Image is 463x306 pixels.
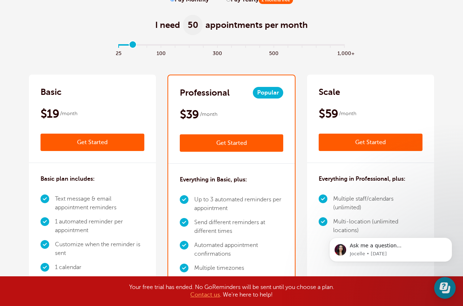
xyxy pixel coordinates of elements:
[155,19,180,31] span: I need
[194,238,284,261] li: Automated appointment confirmations
[200,110,217,119] span: /month
[55,238,144,260] li: Customize when the reminder is sent
[51,284,412,299] div: Your free trial has ended. No GoReminders will be sent until you choose a plan. . We're here to h...
[41,175,95,183] h3: Basic plan includes:
[194,261,284,275] li: Multiple timezones
[41,106,59,121] span: $19
[112,49,126,57] span: 25
[337,49,352,57] span: 1,000+
[183,15,203,35] span: 50
[253,87,283,98] span: Popular
[339,109,356,118] span: /month
[194,215,284,238] li: Send different reminders at different times
[154,49,168,57] span: 100
[180,107,199,122] span: $39
[55,192,144,215] li: Text message & email appointment reminders
[319,86,340,98] h2: Scale
[60,109,77,118] span: /month
[333,192,422,215] li: Multiple staff/calendars (unlimited)
[319,175,405,183] h3: Everything in Professional, plus:
[41,134,144,151] a: Get Started
[205,19,308,31] span: appointments per month
[180,175,247,184] h3: Everything in Basic, plus:
[180,87,230,98] h2: Professional
[55,215,144,238] li: 1 automated reminder per appointment
[318,231,463,266] iframe: Intercom notifications message
[55,274,144,289] li: Unlimited users/logins
[267,49,281,57] span: 500
[180,134,284,152] a: Get Started
[55,260,144,274] li: 1 calendar
[319,134,422,151] a: Get Started
[194,193,284,215] li: Up to 3 automated reminders per appointment
[333,215,422,238] li: Multi-location (unlimited locations)
[319,106,338,121] span: $59
[211,49,225,57] span: 300
[190,292,220,298] a: Contact us
[434,277,456,299] iframe: Resource center
[41,86,61,98] h2: Basic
